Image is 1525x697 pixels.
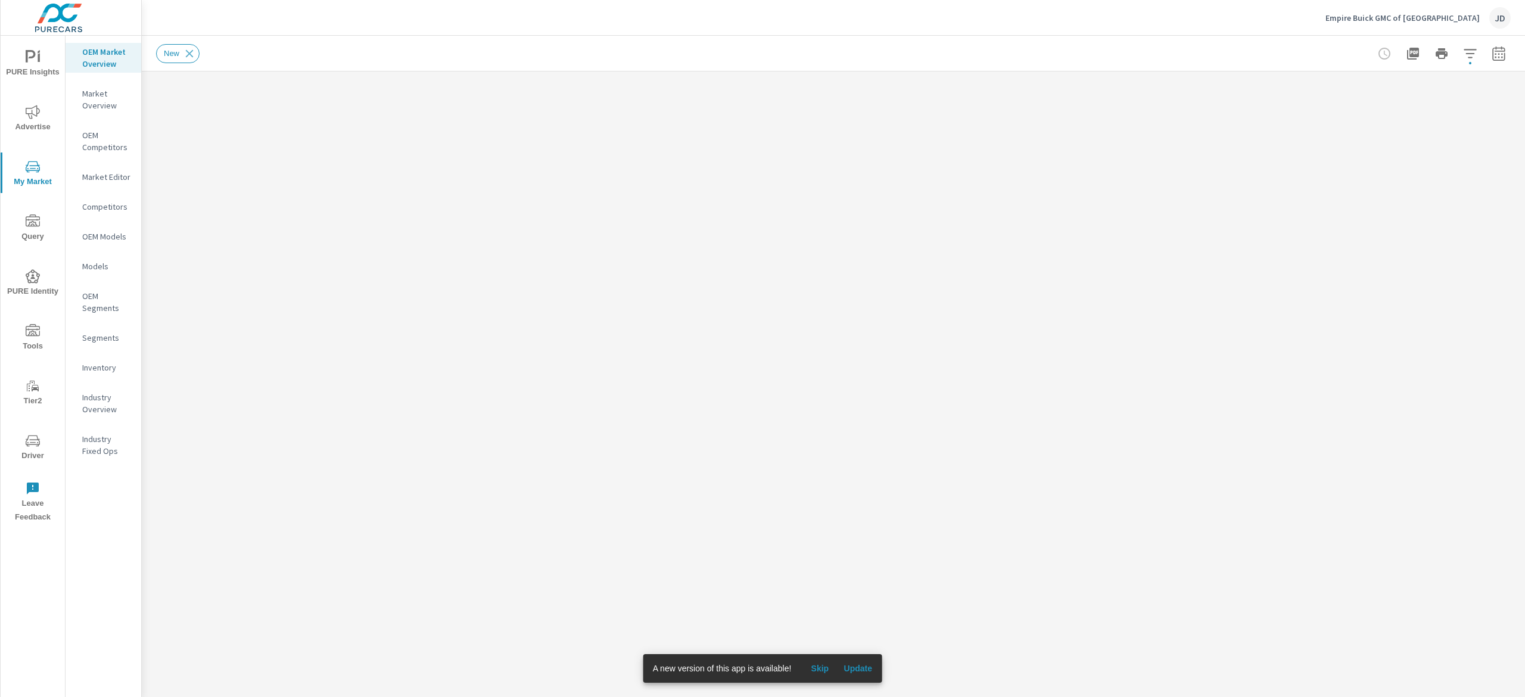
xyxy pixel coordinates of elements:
p: Market Editor [82,171,132,183]
span: My Market [4,160,61,189]
button: Skip [801,659,839,678]
p: OEM Market Overview [82,46,132,70]
div: Competitors [66,198,141,216]
button: Update [839,659,877,678]
p: Industry Fixed Ops [82,433,132,457]
p: Competitors [82,201,132,213]
p: OEM Competitors [82,129,132,153]
div: New [156,44,200,63]
div: OEM Segments [66,287,141,317]
span: Advertise [4,105,61,134]
span: New [157,49,186,58]
span: Tools [4,324,61,353]
button: Apply Filters [1458,42,1482,66]
span: Update [844,663,872,674]
span: Driver [4,434,61,463]
span: Skip [805,663,834,674]
div: Market Editor [66,168,141,186]
p: Empire Buick GMC of [GEOGRAPHIC_DATA] [1325,13,1480,23]
p: Market Overview [82,88,132,111]
p: OEM Models [82,231,132,242]
p: Models [82,260,132,272]
span: Tier2 [4,379,61,408]
div: OEM Market Overview [66,43,141,73]
div: Segments [66,329,141,347]
p: Segments [82,332,132,344]
button: Select Date Range [1487,42,1511,66]
span: Leave Feedback [4,481,61,524]
div: nav menu [1,36,65,529]
div: JD [1489,7,1511,29]
button: Print Report [1430,42,1454,66]
span: PURE Identity [4,269,61,298]
div: OEM Models [66,228,141,245]
div: Industry Overview [66,388,141,418]
p: OEM Segments [82,290,132,314]
div: OEM Competitors [66,126,141,156]
p: Industry Overview [82,391,132,415]
p: Inventory [82,362,132,374]
span: PURE Insights [4,50,61,79]
div: Market Overview [66,85,141,114]
div: Inventory [66,359,141,376]
div: Industry Fixed Ops [66,430,141,460]
span: Query [4,214,61,244]
span: A new version of this app is available! [653,664,792,673]
div: Models [66,257,141,275]
button: "Export Report to PDF" [1401,42,1425,66]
